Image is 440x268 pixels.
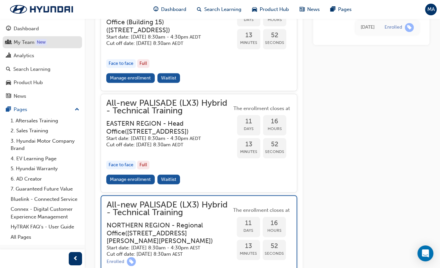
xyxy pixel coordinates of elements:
[330,5,335,14] span: pages-icon
[13,66,50,73] div: Search Learning
[300,5,305,14] span: news-icon
[252,5,257,14] span: car-icon
[232,105,292,112] span: The enrollment closes at
[6,67,11,72] span: search-icon
[8,204,82,222] a: Connex - Digital Customer Experience Management
[161,6,186,13] span: Dashboard
[137,59,149,68] div: Full
[263,219,286,227] span: 16
[106,73,155,83] a: Manage enrollment
[338,6,352,13] span: Pages
[14,52,34,60] div: Analytics
[263,141,286,148] span: 52
[106,120,221,135] h3: EASTERN REGION - Head Office ( [STREET_ADDRESS] )
[6,40,11,46] span: people-icon
[161,177,176,182] span: Waitlist
[172,251,183,257] span: Australian Eastern Standard Time AEST
[6,53,11,59] span: chart-icon
[36,39,47,46] div: Tooltip anchor
[263,148,286,156] span: Seconds
[8,222,82,232] a: HyTRAK FAQ's - User Guide
[73,255,78,263] span: prev-icon
[8,136,82,154] a: 3. Hyundai Motor Company Brand
[6,26,11,32] span: guage-icon
[106,99,292,187] button: All-new PALISADE (LX3) Hybrid - Technical TrainingEASTERN REGION - Head Office([STREET_ADDRESS])S...
[148,3,192,16] a: guage-iconDashboard
[190,34,201,40] span: Australian Eastern Daylight Time AEDT
[157,73,180,83] button: Waitlist
[106,175,155,184] a: Manage enrollment
[3,50,82,62] a: Analytics
[107,259,124,265] div: Enrolled
[237,148,260,156] span: Minutes
[6,80,11,86] span: car-icon
[106,40,221,47] h5: Cut off date: [DATE] 8:30am
[8,232,82,242] a: All Pages
[8,164,82,174] a: 5. Hyundai Warranty
[14,25,39,33] div: Dashboard
[3,2,80,16] img: Trak
[3,36,82,49] a: My Team
[106,11,221,34] h3: SOUTHERN REGION - Regional Office (Building 15) ( [STREET_ADDRESS] )
[237,125,260,133] span: Days
[6,107,11,113] span: pages-icon
[237,250,260,257] span: Minutes
[153,5,158,14] span: guage-icon
[6,93,11,99] span: news-icon
[172,41,183,46] span: Australian Eastern Daylight Time AEDT
[3,21,82,103] button: DashboardMy TeamAnalyticsSearch LearningProduct HubNews
[107,251,221,257] h5: Cut off date: [DATE] 8:30am
[106,142,221,148] h5: Cut off date: [DATE] 8:30am
[107,221,221,245] h3: NORTHERN REGION - Regional Office ( [STREET_ADDRESS][PERSON_NAME][PERSON_NAME] )
[260,6,289,13] span: Product Hub
[263,16,286,24] span: Hours
[107,245,221,251] h5: Start date: [DATE] 8:30am - 4:30pm
[106,161,136,170] div: Face to face
[307,6,320,13] span: News
[237,141,260,148] span: 13
[8,154,82,164] a: 4. EV Learning Page
[417,245,433,261] div: Open Intercom Messenger
[75,105,79,114] span: up-icon
[192,3,247,16] a: search-iconSearch Learning
[106,59,136,68] div: Face to face
[405,23,414,32] span: learningRecordVerb_ENROLL-icon
[190,245,200,251] span: Australian Eastern Standard Time AEST
[427,6,435,13] span: MA
[237,242,260,250] span: 13
[3,90,82,102] a: News
[237,219,260,227] span: 11
[14,79,43,86] div: Product Hub
[204,6,241,13] span: Search Learning
[161,75,176,81] span: Waitlist
[237,16,260,24] span: Days
[263,118,286,125] span: 16
[190,136,201,141] span: Australian Eastern Daylight Time AEDT
[106,34,221,40] h5: Start date: [DATE] 8:30am - 4:30pm
[8,116,82,126] a: 1. Aftersales Training
[263,250,286,257] span: Seconds
[247,3,294,16] a: car-iconProduct Hub
[263,39,286,47] span: Seconds
[14,106,27,113] div: Pages
[106,99,232,114] span: All-new PALISADE (LX3) Hybrid - Technical Training
[8,126,82,136] a: 2. Sales Training
[263,227,286,234] span: Hours
[263,125,286,133] span: Hours
[8,174,82,184] a: 6. AD Creator
[106,135,221,142] h5: Start date: [DATE] 8:30am - 4:30pm
[425,4,437,15] button: MA
[137,161,149,170] div: Full
[3,76,82,89] a: Product Hub
[3,23,82,35] a: Dashboard
[237,227,260,234] span: Days
[8,184,82,194] a: 7. Guaranteed Future Value
[127,257,136,266] span: learningRecordVerb_ENROLL-icon
[237,118,260,125] span: 11
[294,3,325,16] a: news-iconNews
[3,103,82,116] button: Pages
[361,24,375,31] div: Fri Sep 12 2025 07:25:58 GMT+1000 (Australian Eastern Standard Time)
[107,201,231,216] span: All-new PALISADE (LX3) Hybrid - Technical Training
[197,5,202,14] span: search-icon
